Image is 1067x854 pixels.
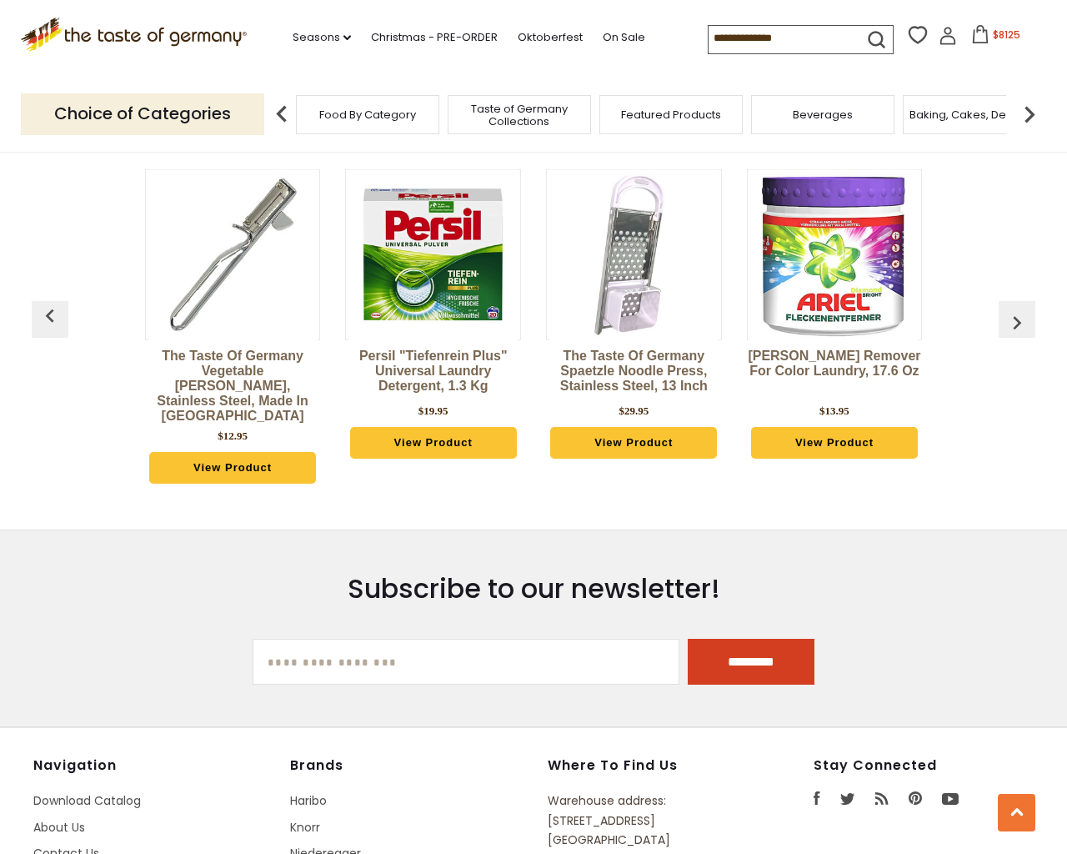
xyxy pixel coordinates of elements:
[550,427,717,459] a: View Product
[37,303,63,329] img: previous arrow
[751,427,918,459] a: View Product
[290,757,530,774] h4: Brands
[371,28,498,47] a: Christmas - PRE-ORDER
[319,108,416,121] a: Food By Category
[1004,309,1030,336] img: previous arrow
[265,98,298,131] img: previous arrow
[518,28,583,47] a: Oktoberfest
[549,170,719,339] img: The Taste of Germany Spaetzle Noodle Press, stainless steel, 13 inch
[345,349,521,399] a: Persil "Tiefenrein Plus" Universal Laundry Detergent, 1.3 kg
[218,428,248,445] div: $12.95
[293,28,351,47] a: Seasons
[350,427,517,459] a: View Product
[603,28,645,47] a: On Sale
[253,572,814,605] h3: Subscribe to our newsletter!
[148,170,318,339] img: The Taste of Germany Vegetable Peeler, stainless steel, made in Germany
[814,757,1034,774] h4: Stay Connected
[453,103,586,128] a: Taste of Germany Collections
[747,349,923,399] a: [PERSON_NAME] Remover for Color Laundry, 17.6 oz
[33,819,85,836] a: About Us
[548,791,738,850] p: Warehouse address: [STREET_ADDRESS] [GEOGRAPHIC_DATA]
[290,792,327,809] a: Haribo
[21,93,264,134] p: Choice of Categories
[909,108,1039,121] a: Baking, Cakes, Desserts
[348,170,518,339] img: Persil
[33,757,273,774] h4: Navigation
[619,403,649,419] div: $29.95
[546,349,722,399] a: The Taste of Germany Spaetzle Noodle Press, stainless steel, 13 inch
[819,403,849,419] div: $13.95
[793,108,853,121] a: Beverages
[290,819,320,836] a: Knorr
[749,170,919,339] img: Ariel Stain Remover for Color Laundry, 17.6 oz
[418,403,448,419] div: $19.95
[33,792,141,809] a: Download Catalog
[149,452,316,484] a: View Product
[960,25,1031,50] button: $8125
[145,349,321,424] a: The Taste of Germany Vegetable [PERSON_NAME], stainless steel, made in [GEOGRAPHIC_DATA]
[548,757,738,774] h4: Where to find us
[993,28,1020,42] span: $8125
[1013,98,1046,131] img: next arrow
[621,108,721,121] a: Featured Products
